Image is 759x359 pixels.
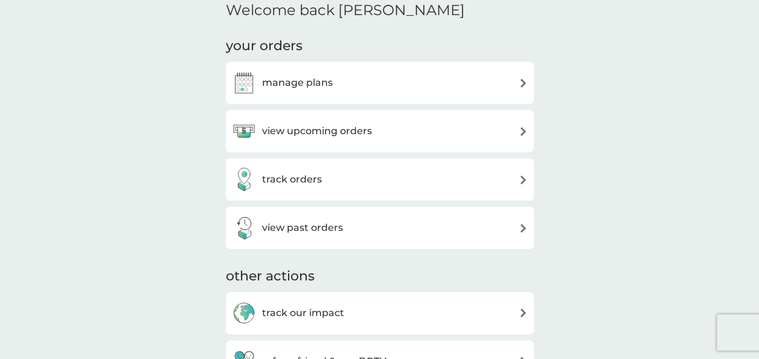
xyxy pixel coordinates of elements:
[262,220,343,236] h3: view past orders
[226,2,465,19] h2: Welcome back [PERSON_NAME]
[519,224,528,233] img: arrow right
[226,267,315,286] h3: other actions
[519,79,528,88] img: arrow right
[262,75,333,91] h3: manage plans
[226,37,303,56] h3: your orders
[262,305,344,321] h3: track our impact
[262,172,322,187] h3: track orders
[519,127,528,136] img: arrow right
[519,175,528,184] img: arrow right
[262,123,372,139] h3: view upcoming orders
[519,308,528,317] img: arrow right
